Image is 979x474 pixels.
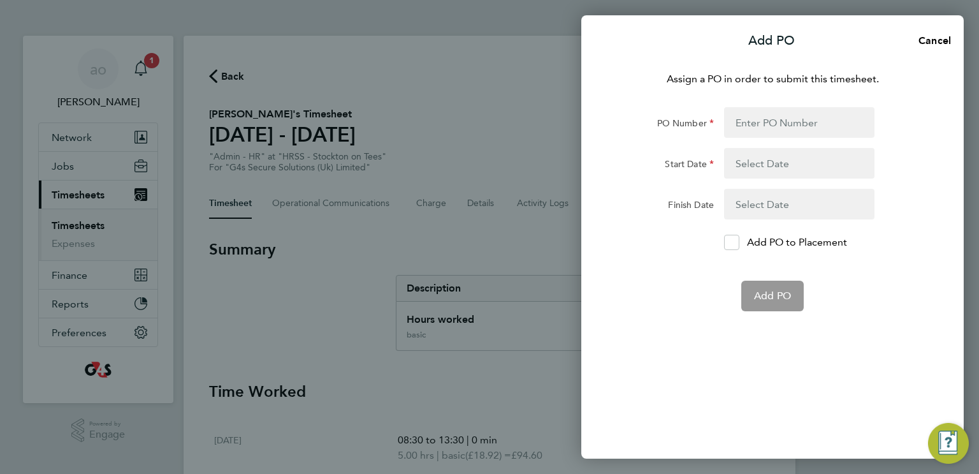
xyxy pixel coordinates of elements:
[748,32,795,50] p: Add PO
[657,117,714,133] label: PO Number
[724,107,874,138] input: Enter PO Number
[898,28,964,54] button: Cancel
[668,199,714,214] label: Finish Date
[665,158,714,174] label: Start Date
[928,423,969,464] button: Engage Resource Center
[747,235,847,250] p: Add PO to Placement
[915,34,951,47] span: Cancel
[617,71,928,87] p: Assign a PO in order to submit this timesheet.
